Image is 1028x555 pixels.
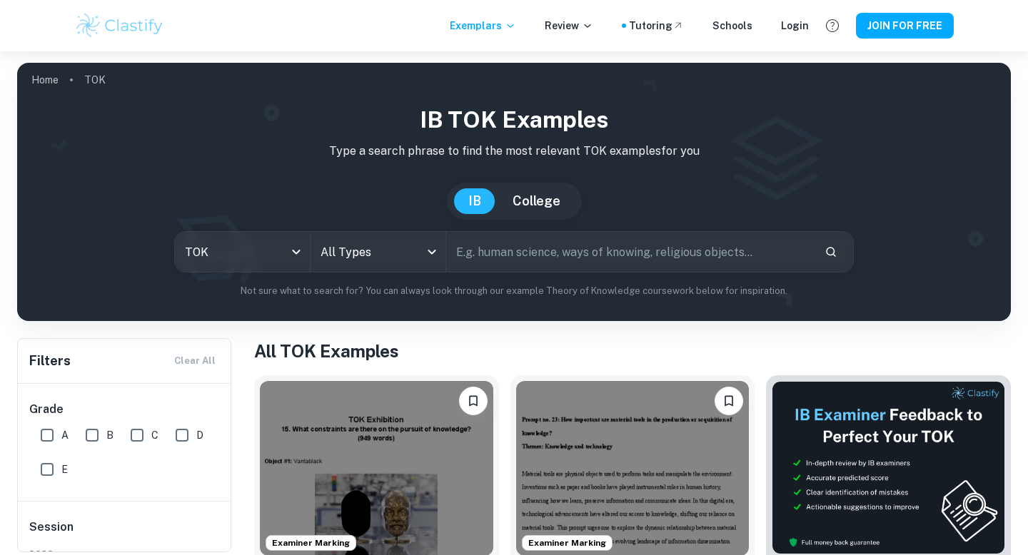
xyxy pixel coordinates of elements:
[74,11,165,40] img: Clastify logo
[545,18,593,34] p: Review
[61,462,68,477] span: E
[629,18,684,34] a: Tutoring
[712,18,752,34] a: Schools
[311,232,445,272] div: All Types
[450,18,516,34] p: Exemplars
[715,387,743,415] button: Please log in to bookmark exemplars
[772,381,1005,554] img: Thumbnail
[820,14,845,38] button: Help and Feedback
[17,63,1011,321] img: profile cover
[781,18,809,34] a: Login
[498,188,575,214] button: College
[459,387,488,415] button: Please log in to bookmark exemplars
[29,401,221,418] h6: Grade
[151,427,158,443] span: C
[84,72,106,88] p: TOK
[819,240,843,264] button: Search
[856,13,954,39] button: JOIN FOR FREE
[175,232,310,272] div: TOK
[523,536,612,549] span: Examiner Marking
[254,338,1011,364] h1: All TOK Examples
[266,536,356,549] span: Examiner Marking
[446,232,813,272] input: E.g. human science, ways of knowing, religious objects...
[29,284,999,298] p: Not sure what to search for? You can always look through our example Theory of Knowledge coursewo...
[196,427,203,443] span: D
[29,103,999,137] h1: IB TOK examples
[29,351,71,371] h6: Filters
[61,427,69,443] span: A
[29,519,221,547] h6: Session
[106,427,114,443] span: B
[31,70,59,90] a: Home
[454,188,495,214] button: IB
[29,143,999,160] p: Type a search phrase to find the most relevant TOK examples for you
